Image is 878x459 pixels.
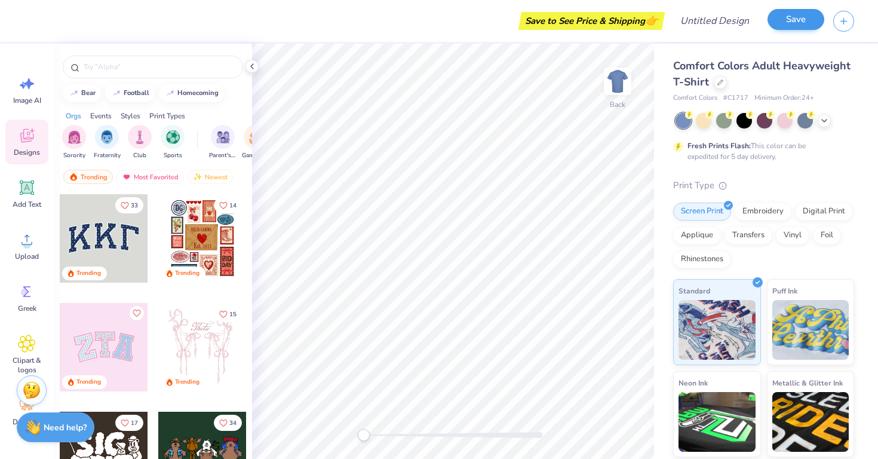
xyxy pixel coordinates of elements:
[772,300,849,360] img: Puff Ink
[122,173,131,181] img: most_fav.gif
[116,170,184,184] div: Most Favorited
[216,130,230,144] img: Parent's Weekend Image
[166,130,180,144] img: Sports Image
[175,269,199,278] div: Trending
[673,250,731,268] div: Rhinestones
[735,203,791,221] div: Embroidery
[242,125,269,160] button: filter button
[81,90,96,96] div: bear
[606,69,630,93] img: Back
[105,84,155,102] button: football
[67,130,81,144] img: Sorority Image
[165,90,175,97] img: trend_line.gif
[687,140,834,162] div: This color can be expedited for 5 day delivery.
[69,173,78,181] img: trending.gif
[209,125,237,160] div: filter for Parent's Weekend
[131,203,138,209] span: 33
[687,141,751,151] strong: Fresh Prints Flash:
[18,304,36,313] span: Greek
[94,151,121,160] span: Fraternity
[164,151,182,160] span: Sports
[521,12,662,30] div: Save to See Price & Shipping
[62,125,86,160] button: filter button
[795,203,853,221] div: Digital Print
[128,125,152,160] div: filter for Club
[63,170,113,184] div: Trending
[229,311,237,317] span: 15
[772,377,843,389] span: Metallic & Glitter Ink
[813,227,841,244] div: Foil
[679,284,710,297] span: Standard
[13,96,41,105] span: Image AI
[115,415,143,431] button: Like
[754,93,814,103] span: Minimum Order: 24 +
[772,392,849,452] img: Metallic & Glitter Ink
[161,125,185,160] button: filter button
[772,284,797,297] span: Puff Ink
[90,111,112,121] div: Events
[112,90,121,97] img: trend_line.gif
[115,197,143,213] button: Like
[13,200,41,209] span: Add Text
[44,422,87,433] strong: Need help?
[66,111,81,121] div: Orgs
[128,125,152,160] button: filter button
[242,151,269,160] span: Game Day
[63,151,85,160] span: Sorority
[214,306,242,322] button: Like
[124,90,149,96] div: football
[76,269,101,278] div: Trending
[133,130,146,144] img: Club Image
[76,378,101,387] div: Trending
[673,59,851,89] span: Comfort Colors Adult Heavyweight T-Shirt
[229,420,237,426] span: 34
[214,197,242,213] button: Like
[94,125,121,160] button: filter button
[62,125,86,160] div: filter for Sorority
[242,125,269,160] div: filter for Game Day
[131,420,138,426] span: 17
[229,203,237,209] span: 14
[673,203,731,221] div: Screen Print
[121,111,140,121] div: Styles
[63,84,101,102] button: bear
[14,148,40,157] span: Designs
[768,9,824,30] button: Save
[133,151,146,160] span: Club
[214,415,242,431] button: Like
[177,90,219,96] div: homecoming
[209,151,237,160] span: Parent's Weekend
[673,227,721,244] div: Applique
[15,252,39,261] span: Upload
[188,170,233,184] div: Newest
[679,377,708,389] span: Neon Ink
[100,130,113,144] img: Fraternity Image
[645,13,658,27] span: 👉
[159,84,224,102] button: homecoming
[209,125,237,160] button: filter button
[193,173,202,181] img: newest.gif
[724,227,772,244] div: Transfers
[673,179,854,192] div: Print Type
[723,93,748,103] span: # C1717
[130,306,144,320] button: Like
[82,61,235,73] input: Try "Alpha"
[358,429,370,441] div: Accessibility label
[671,9,759,33] input: Untitled Design
[149,111,185,121] div: Print Types
[679,300,756,360] img: Standard
[7,356,47,375] span: Clipart & logos
[69,90,79,97] img: trend_line.gif
[673,93,717,103] span: Comfort Colors
[679,392,756,452] img: Neon Ink
[776,227,809,244] div: Vinyl
[161,125,185,160] div: filter for Sports
[610,99,625,110] div: Back
[175,378,199,387] div: Trending
[94,125,121,160] div: filter for Fraternity
[249,130,263,144] img: Game Day Image
[13,417,41,427] span: Decorate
